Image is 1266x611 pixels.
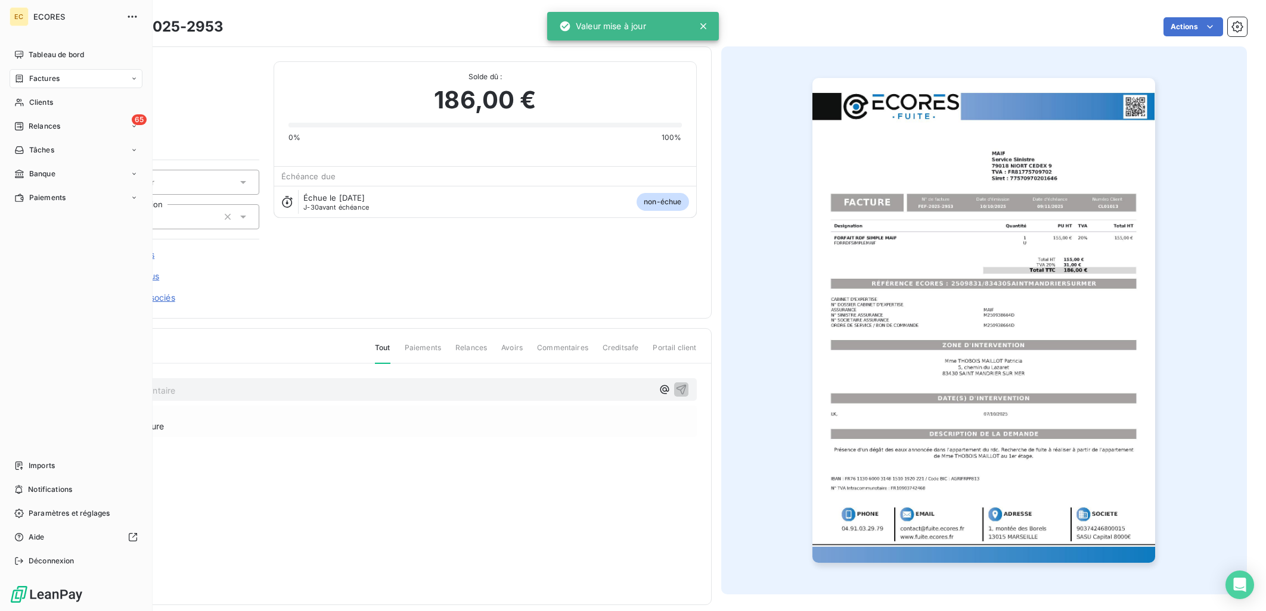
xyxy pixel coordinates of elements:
span: Aide [29,532,45,543]
img: Logo LeanPay [10,585,83,604]
span: 100% [662,132,682,143]
span: Échéance due [281,172,336,181]
span: Échue le [DATE] [303,193,365,202]
span: Commentaires [537,342,588,363]
span: Creditsafe [603,342,639,363]
span: Solde dû : [288,71,681,82]
div: Open Intercom Messenger [1225,571,1254,599]
span: Portail client [653,342,696,363]
span: Relances [455,342,487,363]
span: 186,00 € [434,82,536,118]
span: Avoirs [501,342,523,363]
span: Paiements [29,192,66,203]
span: Notifications [28,484,72,495]
span: MAIF [94,76,259,85]
span: ECORES [33,12,119,21]
div: Valeur mise à jour [559,15,646,37]
span: Paramètres et réglages [29,508,110,519]
span: Banque [29,169,55,179]
span: 0% [288,132,300,143]
span: avant échéance [303,204,369,211]
span: Paiements [405,342,441,363]
div: EC [10,7,29,26]
span: non-échue [637,193,688,211]
span: J-30 [303,203,319,211]
span: Tout [375,342,390,364]
h3: FEF-2025-2953 [111,16,224,38]
button: Actions [1163,17,1223,36]
span: Tableau de bord [29,49,84,60]
span: Relances [29,121,60,132]
span: Factures [29,73,60,84]
span: Imports [29,460,55,471]
span: Déconnexion [29,556,75,566]
span: Clients [29,97,53,108]
span: 65 [132,114,147,125]
img: invoice_thumbnail [812,78,1155,563]
span: Tâches [29,145,54,155]
a: Aide [10,528,142,547]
